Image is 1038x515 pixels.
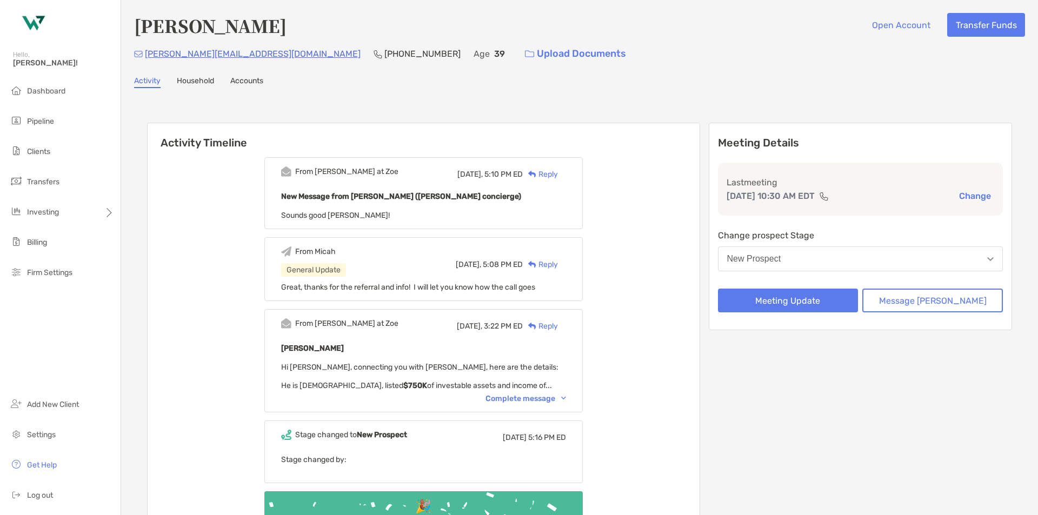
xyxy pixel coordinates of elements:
img: Event icon [281,318,291,329]
p: [PHONE_NUMBER] [384,47,461,61]
div: Reply [523,320,558,332]
img: settings icon [10,427,23,440]
span: Transfers [27,177,59,186]
span: 5:10 PM ED [484,170,523,179]
img: investing icon [10,205,23,218]
img: add_new_client icon [10,397,23,410]
img: Event icon [281,166,291,177]
p: Stage changed by: [281,453,566,466]
button: Open Account [863,13,939,37]
span: Billing [27,238,47,247]
span: Investing [27,208,59,217]
div: Reply [523,169,558,180]
img: transfers icon [10,175,23,188]
img: Reply icon [528,261,536,268]
span: Get Help [27,460,57,470]
span: [PERSON_NAME]! [13,58,114,68]
img: dashboard icon [10,84,23,97]
b: [PERSON_NAME] [281,344,344,353]
b: New Prospect [357,430,407,439]
div: From [PERSON_NAME] at Zoe [295,167,398,176]
span: Clients [27,147,50,156]
button: Message [PERSON_NAME] [862,289,1003,312]
img: Email Icon [134,51,143,57]
h6: Activity Timeline [148,123,700,149]
img: Event icon [281,430,291,440]
img: get-help icon [10,458,23,471]
strong: $750K [403,381,427,390]
p: Last meeting [727,176,995,189]
img: communication type [819,192,829,200]
span: [DATE] [503,433,527,442]
button: Meeting Update [718,289,859,312]
span: [DATE], [457,322,482,331]
a: Household [177,76,214,88]
span: [DATE], [457,170,483,179]
span: Dashboard [27,86,65,96]
span: Sounds good [PERSON_NAME]! [281,211,390,220]
div: General Update [281,263,346,277]
img: billing icon [10,235,23,248]
img: button icon [525,50,534,58]
b: New Message from [PERSON_NAME] ([PERSON_NAME] concierge) [281,192,521,201]
p: Change prospect Stage [718,229,1003,242]
p: Meeting Details [718,136,1003,150]
p: [PERSON_NAME][EMAIL_ADDRESS][DOMAIN_NAME] [145,47,361,61]
span: 3:22 PM ED [484,322,523,331]
span: Log out [27,491,53,500]
img: logout icon [10,488,23,501]
span: 5:08 PM ED [483,260,523,269]
div: Complete message [485,394,566,403]
span: 5:16 PM ED [528,433,566,442]
span: Hi [PERSON_NAME], connecting you with [PERSON_NAME], here are the details: He is [DEMOGRAPHIC_DAT... [281,363,558,390]
div: Reply [523,259,558,270]
img: Event icon [281,246,291,257]
span: Firm Settings [27,268,72,277]
div: From Micah [295,247,336,256]
div: New Prospect [727,254,781,264]
a: Accounts [230,76,263,88]
img: Chevron icon [561,397,566,400]
button: Transfer Funds [947,13,1025,37]
img: Open dropdown arrow [987,257,994,261]
span: Settings [27,430,56,439]
a: Upload Documents [518,42,633,65]
div: Stage changed to [295,430,407,439]
img: firm-settings icon [10,265,23,278]
img: Phone Icon [374,50,382,58]
button: New Prospect [718,246,1003,271]
img: clients icon [10,144,23,157]
img: Zoe Logo [13,4,52,43]
img: pipeline icon [10,114,23,127]
p: Age [474,47,490,61]
a: Activity [134,76,161,88]
div: 🎉 [411,499,436,514]
div: From [PERSON_NAME] at Zoe [295,319,398,328]
button: Change [956,190,994,202]
p: [DATE] 10:30 AM EDT [727,189,815,203]
span: Pipeline [27,117,54,126]
p: 39 [494,47,505,61]
span: Add New Client [27,400,79,409]
img: Reply icon [528,171,536,178]
span: [DATE], [456,260,481,269]
img: Reply icon [528,323,536,330]
h4: [PERSON_NAME] [134,13,287,38]
span: Great, thanks for the referral and info! I will let you know how the call goes [281,283,535,292]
